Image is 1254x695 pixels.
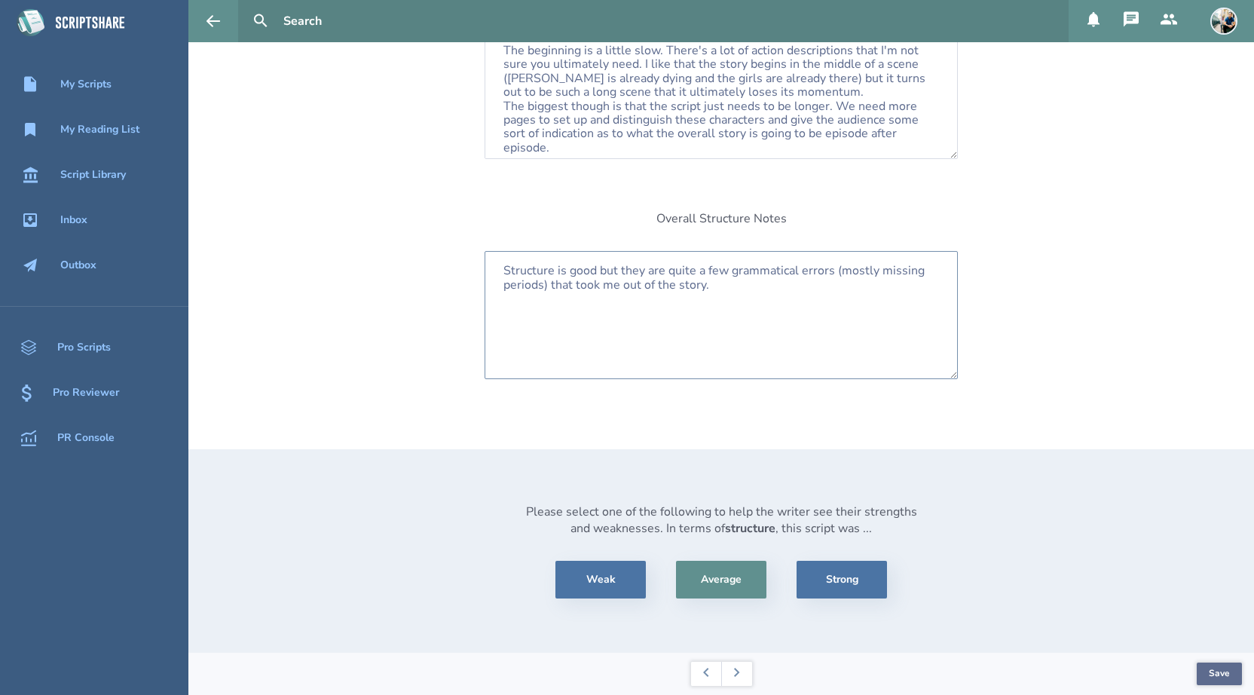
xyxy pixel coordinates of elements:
[525,504,917,537] div: Please select one of the following to help the writer see their strengths and weaknesses. In term...
[60,259,96,271] div: Outbox
[1197,663,1242,685] button: Save
[1210,8,1237,35] img: user_1673573717-crop.jpg
[60,214,87,226] div: Inbox
[60,169,126,181] div: Script Library
[57,341,111,354] div: Pro Scripts
[57,432,115,444] div: PR Console
[485,251,958,379] textarea: Structure is good but they are quite a few grammatical errors (mostly missing periods) that took ...
[656,210,787,227] div: Overall Structure Notes
[60,124,139,136] div: My Reading List
[725,520,775,537] strong: structure
[60,78,112,90] div: My Scripts
[797,561,887,599] button: Strong
[53,387,119,399] div: Pro Reviewer
[555,561,646,599] button: Weak
[485,31,958,159] textarea: The beginning is a little slow. There's a lot of action descriptions that I'm not sure you ultima...
[676,561,766,599] button: Average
